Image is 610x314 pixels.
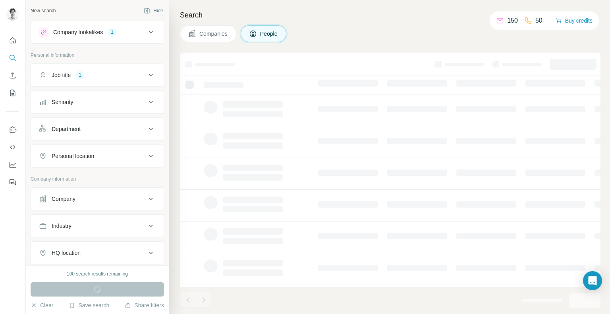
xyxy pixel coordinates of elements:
[69,301,109,309] button: Save search
[31,23,164,42] button: Company lookalikes1
[6,68,19,83] button: Enrich CSV
[6,140,19,154] button: Use Surfe API
[6,158,19,172] button: Dashboard
[199,30,228,38] span: Companies
[6,175,19,189] button: Feedback
[6,33,19,48] button: Quick start
[260,30,278,38] span: People
[31,146,164,166] button: Personal location
[31,216,164,235] button: Industry
[31,243,164,262] button: HQ location
[52,195,75,203] div: Company
[31,301,53,309] button: Clear
[52,152,94,160] div: Personal location
[6,51,19,65] button: Search
[53,28,103,36] div: Company lookalikes
[31,189,164,208] button: Company
[31,175,164,183] p: Company information
[52,222,71,230] div: Industry
[52,125,81,133] div: Department
[556,15,593,26] button: Buy credits
[125,301,164,309] button: Share filters
[52,249,81,257] div: HQ location
[52,71,71,79] div: Job title
[31,119,164,139] button: Department
[535,16,542,25] p: 50
[6,8,19,21] img: Avatar
[583,271,602,290] div: Open Intercom Messenger
[31,7,56,14] div: New search
[108,29,117,36] div: 1
[75,71,85,79] div: 1
[67,270,128,277] div: 100 search results remaining
[138,5,169,17] button: Hide
[52,98,73,106] div: Seniority
[180,10,600,21] h4: Search
[31,52,164,59] p: Personal information
[31,65,164,85] button: Job title1
[31,92,164,112] button: Seniority
[507,16,518,25] p: 150
[6,123,19,137] button: Use Surfe on LinkedIn
[6,86,19,100] button: My lists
